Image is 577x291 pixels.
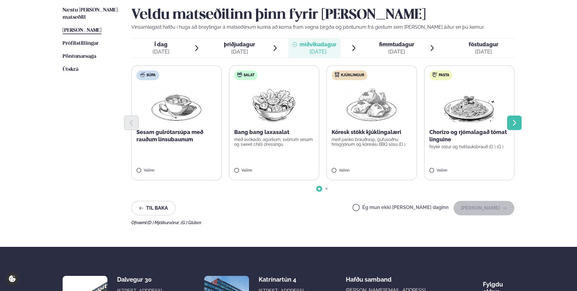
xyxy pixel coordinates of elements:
span: [PERSON_NAME] [63,28,101,33]
span: (D ) Mjólkurvörur , [147,220,181,225]
span: Prófílstillingar [63,41,99,46]
a: Pöntunarsaga [63,53,96,60]
span: Pasta [439,73,449,78]
span: Í dag [152,41,169,48]
p: Kóresk stökk kjúklingalæri [332,129,412,136]
img: soup.svg [140,72,145,77]
button: Next slide [507,116,522,130]
button: Previous slide [124,116,139,130]
button: Til baka [131,201,175,215]
p: Sesam gulrótarsúpa með rauðum linsubaunum [136,129,217,143]
p: feykir ostur og hvítlauksbrauð (D ) (G ) [429,144,510,149]
div: [DATE] [152,48,169,55]
span: miðvikudagur [300,41,336,47]
span: Pöntunarsaga [63,54,96,59]
div: [DATE] [300,48,336,55]
h2: Veldu matseðilinn þinn fyrir [PERSON_NAME] [131,7,514,24]
span: Go to slide 2 [325,188,328,190]
span: fimmtudagur [379,41,414,47]
span: Salat [244,73,254,78]
img: Spagetti.png [443,85,496,124]
span: föstudagur [469,41,498,47]
p: Vinsamlegast hafðu í huga að breytingar á matseðlinum kunna að koma fram vegna birgða og pöntunum... [131,24,514,31]
img: salad.svg [237,72,242,77]
p: með avókadó, agúrkum, svörtum sesam og sweet chilli dressingu [234,137,314,147]
div: Katrínartún 4 [259,276,307,283]
img: Soup.png [150,85,203,124]
div: [DATE] [379,48,414,55]
div: Ofnæmi: [131,220,514,225]
p: Chorizo og rjómalagað tómat linguine [429,129,510,143]
img: Salad.png [247,85,301,124]
div: Dalvegur 30 [117,276,165,283]
span: Súpa [146,73,156,78]
span: Útskrá [63,67,78,72]
span: Go to slide 1 [318,188,320,190]
a: Næstu [PERSON_NAME] matseðill [63,7,119,21]
img: pasta.svg [432,72,437,77]
a: Cookie settings [6,273,18,285]
div: [DATE] [224,48,255,55]
div: [DATE] [469,48,498,55]
button: [PERSON_NAME] [454,201,514,215]
a: Útskrá [63,66,78,73]
span: Næstu [PERSON_NAME] matseðill [63,8,118,20]
p: Bang bang laxasalat [234,129,314,136]
span: þriðjudagur [224,41,255,47]
a: [PERSON_NAME] [63,27,101,34]
span: (G ) Glúten [181,220,201,225]
a: Prófílstillingar [63,40,99,47]
img: Chicken-thighs.png [345,85,398,124]
span: Hafðu samband [346,271,392,283]
span: Kjúklingur [341,73,364,78]
img: chicken.svg [335,72,339,77]
p: með panko brauðrasp, gufusoðnu hrísgrjónum og kóresku BBQ sósu (D ) [332,137,412,147]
